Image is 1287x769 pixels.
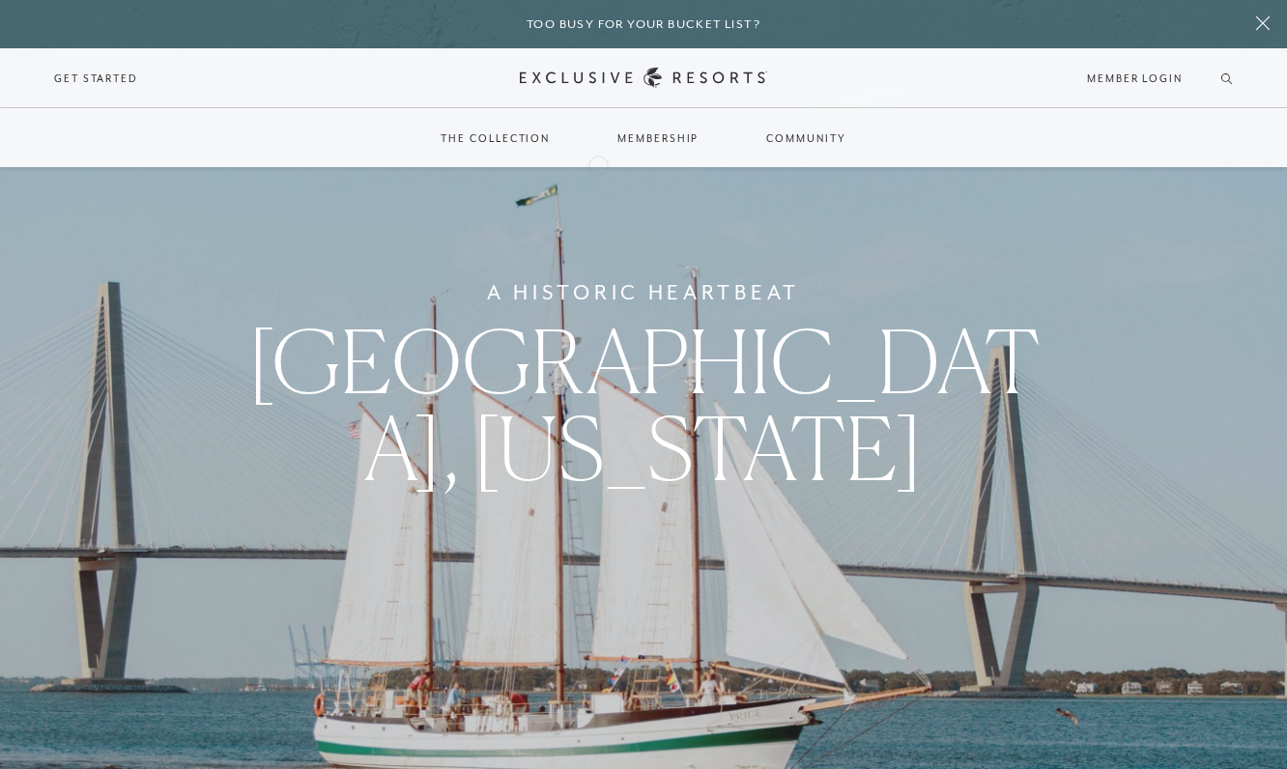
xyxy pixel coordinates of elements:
h6: Too busy for your bucket list? [527,15,760,34]
a: The Collection [421,110,569,166]
h6: A Historic Heartbeat [487,277,800,308]
span: [GEOGRAPHIC_DATA], [US_STATE] [247,308,1040,500]
a: Get Started [54,70,138,87]
a: Membership [598,110,718,166]
a: Community [747,110,865,166]
a: Member Login [1087,70,1183,87]
iframe: Qualified Messenger [1198,680,1287,769]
